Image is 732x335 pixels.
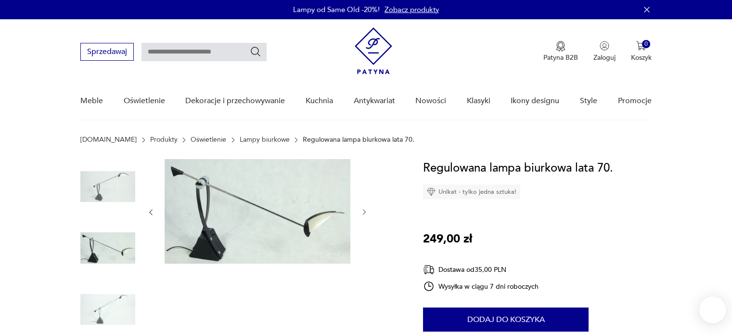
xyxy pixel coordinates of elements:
a: Ikona medaluPatyna B2B [543,41,578,62]
a: [DOMAIN_NAME] [80,136,137,144]
img: Zdjęcie produktu Regulowana lampa biurkowa lata 70. [80,159,135,214]
a: Lampy biurkowe [240,136,290,144]
div: Dostawa od 35,00 PLN [423,264,539,276]
a: Sprzedawaj [80,49,134,56]
p: 249,00 zł [423,230,472,248]
a: Produkty [150,136,178,144]
img: Ikonka użytkownika [600,41,609,51]
a: Oświetlenie [124,82,165,120]
img: Ikona koszyka [636,41,646,51]
a: Klasyki [467,82,490,120]
div: 0 [642,40,650,48]
a: Oświetlenie [191,136,226,144]
img: Ikona dostawy [423,264,435,276]
a: Antykwariat [354,82,395,120]
a: Kuchnia [306,82,333,120]
a: Style [580,82,597,120]
button: Patyna B2B [543,41,578,62]
a: Promocje [618,82,652,120]
h1: Regulowana lampa biurkowa lata 70. [423,159,613,177]
img: Zdjęcie produktu Regulowana lampa biurkowa lata 70. [80,221,135,276]
button: 0Koszyk [631,41,652,62]
p: Lampy od Same Old -20%! [293,5,380,14]
button: Dodaj do koszyka [423,308,589,332]
button: Szukaj [250,46,261,57]
button: Sprzedawaj [80,43,134,61]
p: Patyna B2B [543,53,578,62]
p: Zaloguj [593,53,616,62]
a: Zobacz produkty [385,5,439,14]
iframe: Smartsupp widget button [699,296,726,323]
div: Unikat - tylko jedna sztuka! [423,185,520,199]
img: Ikona diamentu [427,188,436,196]
div: Wysyłka w ciągu 7 dni roboczych [423,281,539,292]
p: Regulowana lampa biurkowa lata 70. [303,136,414,144]
img: Zdjęcie produktu Regulowana lampa biurkowa lata 70. [165,159,350,264]
a: Ikony designu [511,82,559,120]
button: Zaloguj [593,41,616,62]
a: Dekoracje i przechowywanie [185,82,285,120]
p: Koszyk [631,53,652,62]
a: Nowości [415,82,446,120]
img: Ikona medalu [556,41,565,52]
a: Meble [80,82,103,120]
img: Patyna - sklep z meblami i dekoracjami vintage [355,27,392,74]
